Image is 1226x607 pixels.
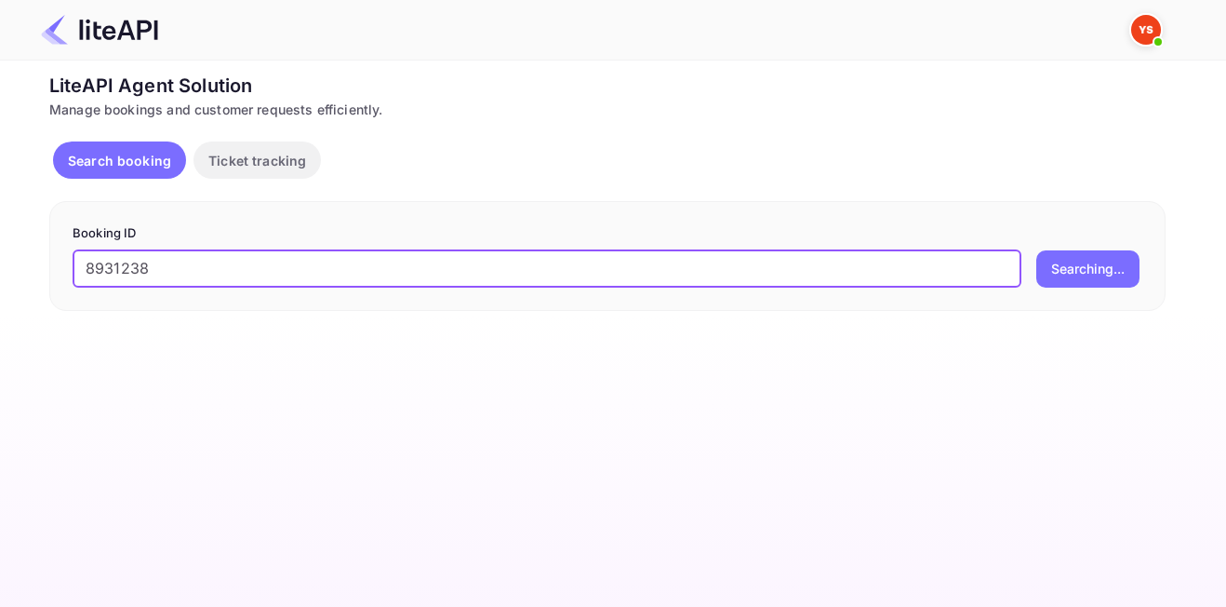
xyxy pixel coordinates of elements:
[73,250,1021,288] input: Enter Booking ID (e.g., 63782194)
[49,100,1166,119] div: Manage bookings and customer requests efficiently.
[73,224,1142,243] p: Booking ID
[49,72,1166,100] div: LiteAPI Agent Solution
[68,151,171,170] p: Search booking
[1131,15,1161,45] img: Yandex Support
[208,151,306,170] p: Ticket tracking
[41,15,158,45] img: LiteAPI Logo
[1036,250,1139,288] button: Searching...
